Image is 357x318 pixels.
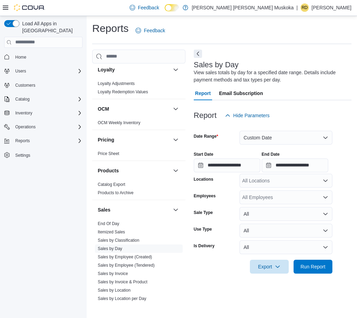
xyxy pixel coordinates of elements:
[98,296,146,301] span: Sales by Location per Day
[172,66,180,74] button: Loyalty
[98,221,119,226] span: End Of Day
[219,86,263,100] span: Email Subscription
[254,260,285,274] span: Export
[172,206,180,214] button: Sales
[1,66,85,76] button: Users
[98,120,140,126] span: OCM Weekly Inventory
[250,260,289,274] button: Export
[98,288,131,293] a: Sales by Location
[12,151,82,159] span: Settings
[138,4,159,11] span: Feedback
[12,109,82,117] span: Inventory
[92,22,129,35] h1: Reports
[98,136,114,143] h3: Pricing
[98,167,170,174] button: Products
[98,89,148,95] span: Loyalty Redemption Values
[194,226,212,232] label: Use Type
[12,81,38,89] a: Customers
[1,150,85,160] button: Settings
[12,123,82,131] span: Operations
[165,4,179,11] input: Dark Mode
[4,49,82,178] nav: Complex example
[12,109,35,117] button: Inventory
[194,134,218,139] label: Date Range
[98,296,146,301] a: Sales by Location per Day
[98,136,170,143] button: Pricing
[98,167,119,174] h3: Products
[127,1,162,15] a: Feedback
[98,279,147,285] span: Sales by Invoice & Product
[194,158,260,172] input: Press the down key to open a popover containing a calendar.
[1,80,85,90] button: Customers
[92,149,185,161] div: Pricing
[195,86,211,100] span: Report
[98,230,125,234] a: Itemized Sales
[98,105,170,112] button: OCM
[1,122,85,132] button: Operations
[98,105,109,112] h3: OCM
[172,166,180,175] button: Products
[98,151,119,156] span: Price Sheet
[12,53,82,61] span: Home
[1,136,85,146] button: Reports
[194,193,216,199] label: Employees
[262,158,328,172] input: Press the down key to open a popover containing a calendar.
[15,83,35,88] span: Customers
[98,254,152,260] span: Sales by Employee (Created)
[240,131,332,145] button: Custom Date
[98,246,122,251] a: Sales by Day
[12,137,33,145] button: Reports
[98,81,135,86] a: Loyalty Adjustments
[302,3,307,12] span: RD
[98,255,152,259] a: Sales by Employee (Created)
[133,24,168,37] a: Feedback
[98,120,140,125] a: OCM Weekly Inventory
[222,109,272,122] button: Hide Parameters
[12,137,82,145] span: Reports
[312,3,351,12] p: [PERSON_NAME]
[12,95,82,103] span: Catalog
[172,136,180,144] button: Pricing
[98,66,170,73] button: Loyalty
[15,68,26,74] span: Users
[98,271,128,276] a: Sales by Invoice
[12,95,32,103] button: Catalog
[296,3,298,12] p: |
[98,280,147,284] a: Sales by Invoice & Product
[15,138,30,144] span: Reports
[92,119,185,130] div: OCM
[194,177,214,182] label: Locations
[15,110,32,116] span: Inventory
[98,190,133,195] a: Products to Archive
[194,243,215,249] label: Is Delivery
[240,224,332,238] button: All
[192,3,294,12] p: [PERSON_NAME] [PERSON_NAME] Muskoka
[294,260,332,274] button: Run Report
[98,221,119,226] a: End Of Day
[194,111,217,120] h3: Report
[323,195,328,200] button: Open list of options
[92,180,185,200] div: Products
[12,123,38,131] button: Operations
[194,50,202,58] button: Next
[98,238,139,243] a: Sales by Classification
[98,182,125,187] a: Catalog Export
[98,89,148,94] a: Loyalty Redemption Values
[194,210,213,215] label: Sale Type
[98,190,133,196] span: Products to Archive
[14,4,45,11] img: Cova
[1,108,85,118] button: Inventory
[98,246,122,251] span: Sales by Day
[233,112,270,119] span: Hide Parameters
[98,263,155,268] a: Sales by Employee (Tendered)
[301,263,325,270] span: Run Report
[262,152,280,157] label: End Date
[98,206,170,213] button: Sales
[301,3,309,12] div: Rebecca Dickson
[98,229,125,235] span: Itemized Sales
